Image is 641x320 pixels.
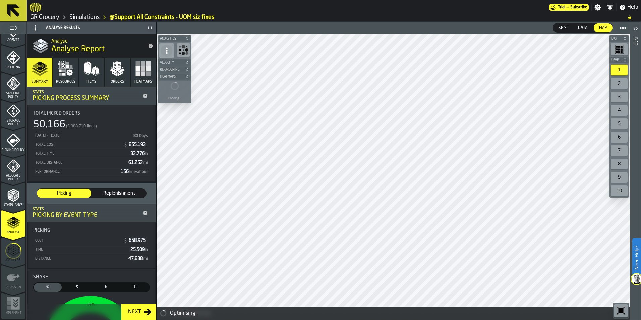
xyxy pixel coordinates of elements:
li: menu Storage Policy [1,100,25,127]
div: Menu Subscription [549,4,589,11]
span: $ [124,238,127,243]
a: logo-header [158,305,196,319]
span: Velocity [159,61,184,65]
span: Analyse [1,231,25,234]
div: 9 [611,172,628,183]
div: button-toolbar-undefined [609,157,629,171]
span: Agents [1,38,25,42]
div: StatList-item-Cost [33,236,150,245]
div: 50,166 [33,119,65,131]
div: Next [125,308,144,316]
li: menu Compliance [1,182,25,209]
div: StatList-item-Time [33,245,150,254]
div: button-toolbar-undefined [609,77,629,90]
div: 10 [611,185,628,196]
span: Resources [56,79,75,84]
div: 5 [611,118,628,129]
div: button-toolbar-undefined [609,171,629,184]
div: Optimising... [170,309,628,317]
label: button-toggle-Help [617,3,641,11]
span: Allocate Policy [1,174,25,181]
span: — [567,5,569,10]
span: 80 Days [133,134,148,138]
label: Need Help? [633,239,640,276]
div: Stats [33,90,140,95]
div: button-toolbar-undefined [609,42,629,57]
span: 855,192 [129,142,147,147]
label: button-switch-multi-Map [593,23,613,33]
span: Analyse Report [51,44,105,55]
span: 156 [121,169,149,174]
div: 1 [611,65,628,75]
div: Analyse Results [28,22,145,33]
div: [DATE] - [DATE] [35,134,130,138]
div: 8 [611,159,628,169]
a: link-to-/wh/i/e451d98b-95f6-4604-91ff-c80219f9c36d [30,14,59,21]
div: Title [33,274,150,280]
div: Picking by event type [33,212,140,219]
span: 61,252 [128,160,149,165]
div: Total Distance [35,161,126,165]
span: Picking Policy [1,148,25,152]
div: 2 [611,78,628,89]
span: Map [596,25,610,31]
span: Share [33,274,48,280]
div: Title [33,228,150,233]
label: button-switch-multi-Cost [62,282,92,292]
div: thumb [121,283,149,292]
div: thumb [63,283,91,292]
div: thumb [594,23,613,32]
span: Data [575,25,590,31]
div: 6 [611,132,628,143]
div: button-toolbar-undefined [609,130,629,144]
span: Heatmaps [159,75,184,79]
li: menu Routing [1,45,25,72]
div: StatList-item-Total Cost [33,140,150,149]
div: thumb [37,189,91,198]
button: button-Next [121,304,156,320]
label: button-switch-multi-KPIs [553,23,572,33]
li: menu Re-assign [1,265,25,292]
svg: Show Congestion [178,45,189,55]
div: Distance [35,257,126,261]
div: Title [33,111,150,116]
span: mi [143,257,148,261]
label: button-switch-multi-Data [572,23,593,33]
div: title-Analyse Report [27,34,156,58]
label: button-toggle-Notifications [604,4,616,11]
span: Summary [32,79,48,84]
label: button-toggle-Toggle Full Menu [1,23,25,33]
span: Level [610,58,622,62]
div: button-toolbar-undefined [609,90,629,104]
span: Routing [1,66,25,69]
div: thumb [92,283,120,292]
li: menu Allocate Policy [1,155,25,182]
div: button-toolbar-undefined [609,104,629,117]
div: button-toolbar-undefined [609,184,629,198]
span: Trial [558,5,565,10]
label: button-switch-multi-Time [92,282,121,292]
span: mi [143,161,148,165]
div: Info [633,35,638,318]
div: Cost [35,238,121,243]
div: Time [35,248,128,252]
span: Total Picked Orders [33,111,80,116]
div: Performance [35,170,118,174]
span: Storage Policy [1,119,25,126]
div: thumb [92,189,146,198]
label: button-toggle-Open [631,23,640,35]
div: StatList-item-5/26/2025 - 8/25/2025 [33,131,150,140]
span: Implement [1,311,25,315]
span: KPIs [556,25,569,31]
a: link-to-/wh/i/e451d98b-95f6-4604-91ff-c80219f9c36d [69,14,100,21]
span: Replenishment [95,190,143,197]
span: Orders [111,79,124,84]
div: StatList-item-Total Distance [33,158,150,167]
li: menu Agents [1,17,25,44]
label: button-switch-multi-Distance [121,282,150,292]
span: Heatmaps [134,79,152,84]
div: 7 [611,145,628,156]
span: Analytics [159,37,184,41]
